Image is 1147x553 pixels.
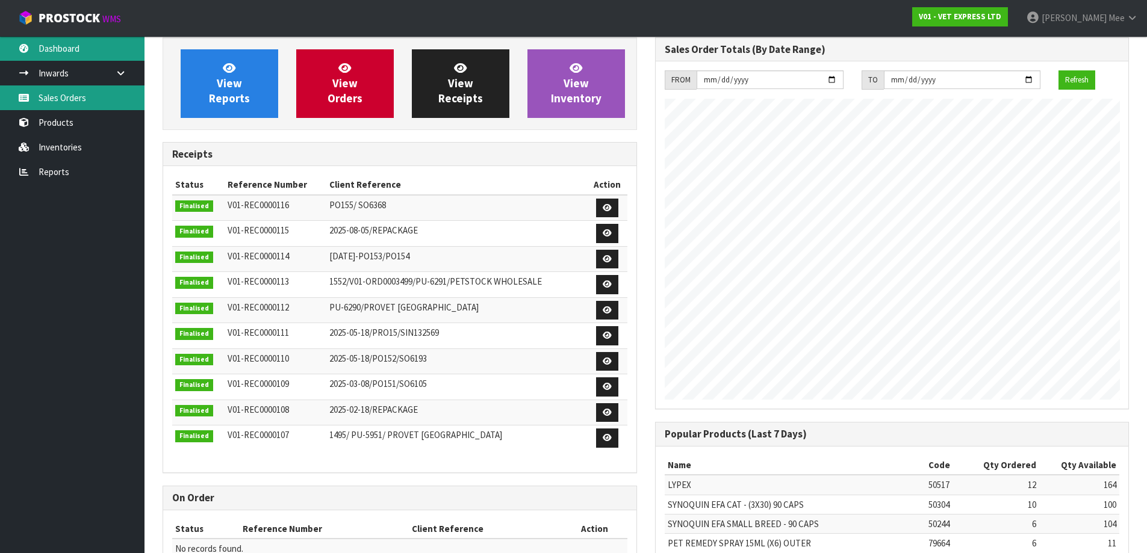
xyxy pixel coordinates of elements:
span: ProStock [39,10,100,26]
th: Client Reference [326,175,588,194]
span: 2025-03-08/PO151/SO6105 [329,378,427,389]
span: V01-REC0000115 [228,224,289,236]
td: LYPEX [665,475,926,495]
span: View Reports [209,61,250,106]
span: Mee [1108,12,1125,23]
span: Finalised [175,354,213,366]
div: FROM [665,70,697,90]
span: PO155/ SO6368 [329,199,386,211]
div: TO [862,70,884,90]
span: V01-REC0000111 [228,327,289,338]
h3: On Order [172,492,627,504]
td: 50244 [925,514,962,533]
td: SYNOQUIN EFA SMALL BREED - 90 CAPS [665,514,926,533]
span: Finalised [175,328,213,340]
span: Finalised [175,200,213,212]
td: 100 [1039,495,1119,514]
th: Client Reference [409,519,562,539]
span: V01-REC0000113 [228,276,289,287]
span: V01-REC0000108 [228,404,289,415]
td: SYNOQUIN EFA CAT - (3X30) 90 CAPS [665,495,926,514]
a: ViewOrders [296,49,394,118]
span: V01-REC0000107 [228,429,289,440]
span: V01-REC0000110 [228,353,289,364]
span: 2025-08-05/REPACKAGE [329,224,418,236]
span: V01-REC0000114 [228,250,289,262]
span: 2025-05-18/PO152/SO6193 [329,353,427,364]
th: Action [562,519,627,539]
span: PU-6290/PROVET [GEOGRAPHIC_DATA] [329,301,479,313]
td: 50304 [925,495,962,514]
span: [PERSON_NAME] [1042,12,1107,23]
th: Code [925,456,962,475]
th: Reference Number [225,175,327,194]
h3: Popular Products (Last 7 Days) [665,428,1120,440]
td: 164 [1039,475,1119,495]
td: 10 [962,495,1039,514]
th: Name [665,456,926,475]
td: PET REMEDY SPRAY 15ML (X6) OUTER [665,534,926,553]
span: Finalised [175,252,213,264]
span: [DATE]-PO153/PO154 [329,250,409,262]
img: cube-alt.png [18,10,33,25]
button: Refresh [1058,70,1095,90]
span: View Inventory [551,61,601,106]
th: Action [588,175,627,194]
span: Finalised [175,303,213,315]
td: 50517 [925,475,962,495]
td: 79664 [925,534,962,553]
span: Finalised [175,379,213,391]
td: 104 [1039,514,1119,533]
span: Finalised [175,277,213,289]
a: ViewReports [181,49,278,118]
span: Finalised [175,405,213,417]
span: 1552/V01-ORD0003499/PU-6291/PETSTOCK WHOLESALE [329,276,542,287]
a: ViewInventory [527,49,625,118]
span: 2025-05-18/PRO15/SIN132569 [329,327,439,338]
td: 6 [962,514,1039,533]
span: V01-REC0000112 [228,301,289,313]
h3: Sales Order Totals (By Date Range) [665,44,1120,55]
strong: V01 - VET EXPRESS LTD [919,11,1001,22]
a: ViewReceipts [412,49,509,118]
span: View Receipts [438,61,483,106]
span: V01-REC0000109 [228,378,289,389]
span: View Orders [328,61,362,106]
th: Status [172,519,240,539]
h3: Receipts [172,149,627,160]
span: 2025-02-18/REPACKAGE [329,404,418,415]
th: Qty Ordered [962,456,1039,475]
small: WMS [102,13,121,25]
span: V01-REC0000116 [228,199,289,211]
td: 6 [962,534,1039,553]
span: 1495/ PU-5951/ PROVET [GEOGRAPHIC_DATA] [329,429,502,440]
td: 12 [962,475,1039,495]
th: Status [172,175,225,194]
span: Finalised [175,430,213,442]
span: Finalised [175,226,213,238]
th: Reference Number [240,519,408,539]
th: Qty Available [1039,456,1119,475]
td: 11 [1039,534,1119,553]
